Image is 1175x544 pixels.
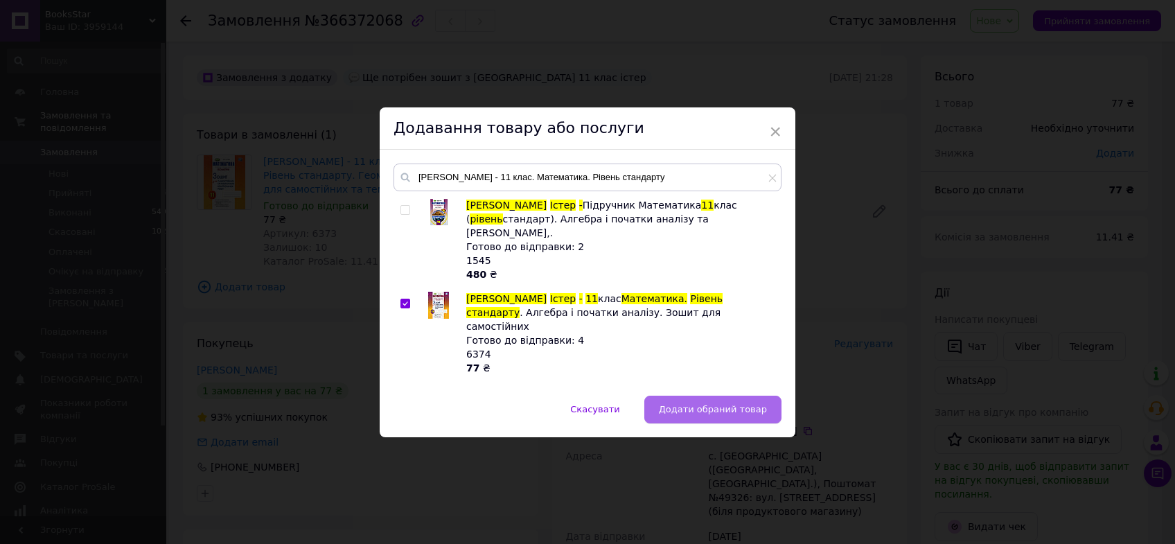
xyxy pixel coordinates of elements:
span: - [579,200,583,211]
b: 480 [466,269,486,280]
span: Істер [550,293,576,304]
span: [PERSON_NAME] [466,200,547,211]
span: Істер [550,200,576,211]
span: клас ( [466,200,737,225]
button: Скасувати [556,396,634,423]
span: - [579,293,583,304]
span: Рівень [690,293,723,304]
span: 11 [585,293,598,304]
span: Скасувати [570,404,619,414]
button: Додати обраний товар [644,396,781,423]
b: 77 [466,362,479,374]
img: Олександр Істер - Підручник Математика 11 клас (рівень стандарт). Алгебра і початки аналізу та Ге... [430,199,448,225]
span: Підручник Математика [583,200,702,211]
img: Олександр Істер - 11 клас Математика. Рівень стандарту. Алгебра і початки аналізу. Зошит для само... [428,292,449,319]
span: клас [598,293,621,304]
span: × [769,120,781,143]
span: рівень [470,213,502,225]
span: стандарту [466,307,520,318]
div: Додавання товару або послуги [380,107,795,150]
input: Пошук за товарами та послугами [394,164,781,191]
span: стандарт). Алгебра і початки аналізу та [PERSON_NAME],. [466,213,709,238]
span: . Алгебра і початки аналізу. Зошит для самостійних [466,307,721,332]
div: ₴ [466,361,774,375]
div: Готово до відправки: 4 [466,333,774,347]
span: 6374 [466,349,491,360]
span: 1545 [466,255,491,266]
span: Додати обраний товар [659,404,767,414]
span: Математика. [621,293,687,304]
div: ₴ [466,267,774,281]
span: [PERSON_NAME] [466,293,547,304]
div: Готово до відправки: 2 [466,240,774,254]
span: 11 [701,200,714,211]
